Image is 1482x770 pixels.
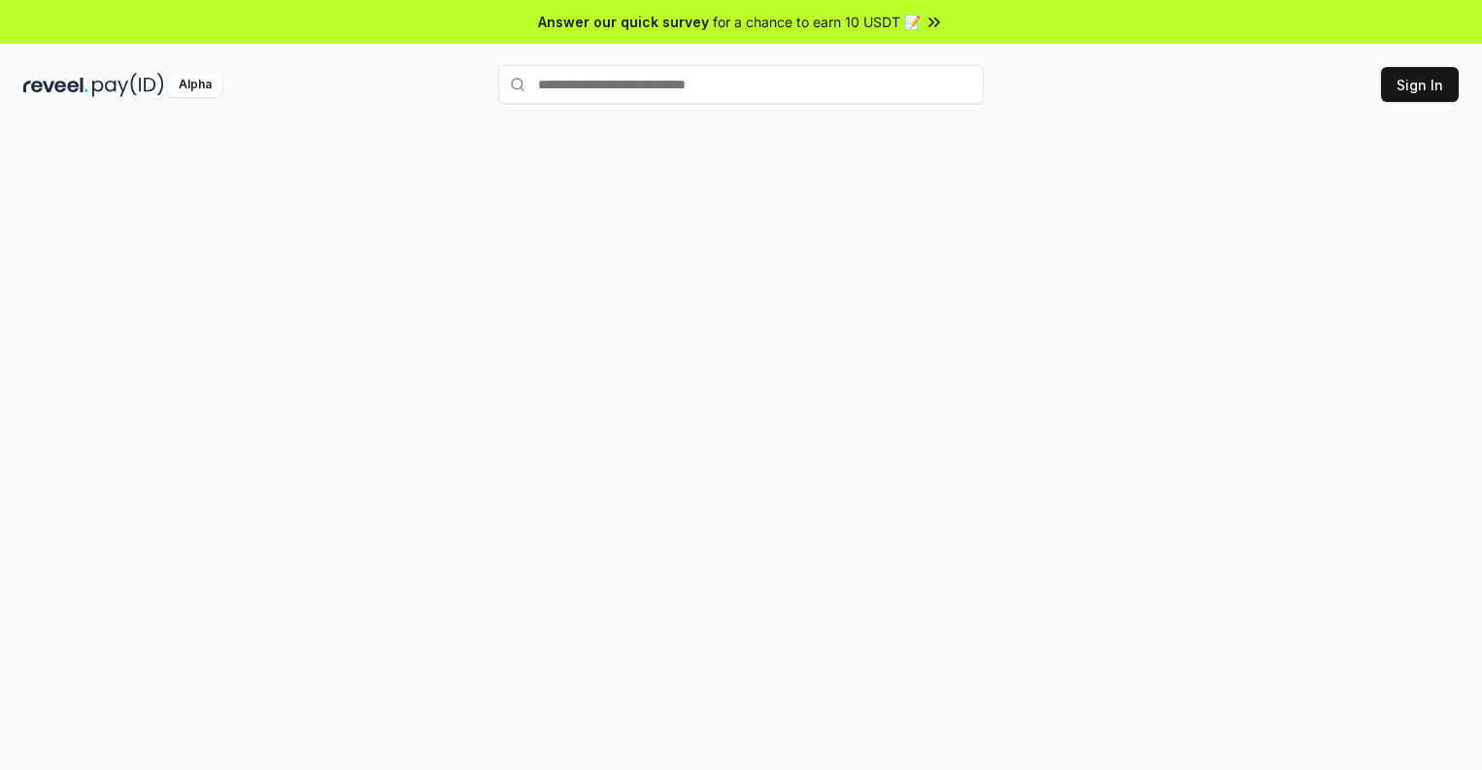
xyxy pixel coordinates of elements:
[538,12,709,32] span: Answer our quick survey
[168,73,222,97] div: Alpha
[713,12,921,32] span: for a chance to earn 10 USDT 📝
[23,73,88,97] img: reveel_dark
[1381,67,1459,102] button: Sign In
[92,73,164,97] img: pay_id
